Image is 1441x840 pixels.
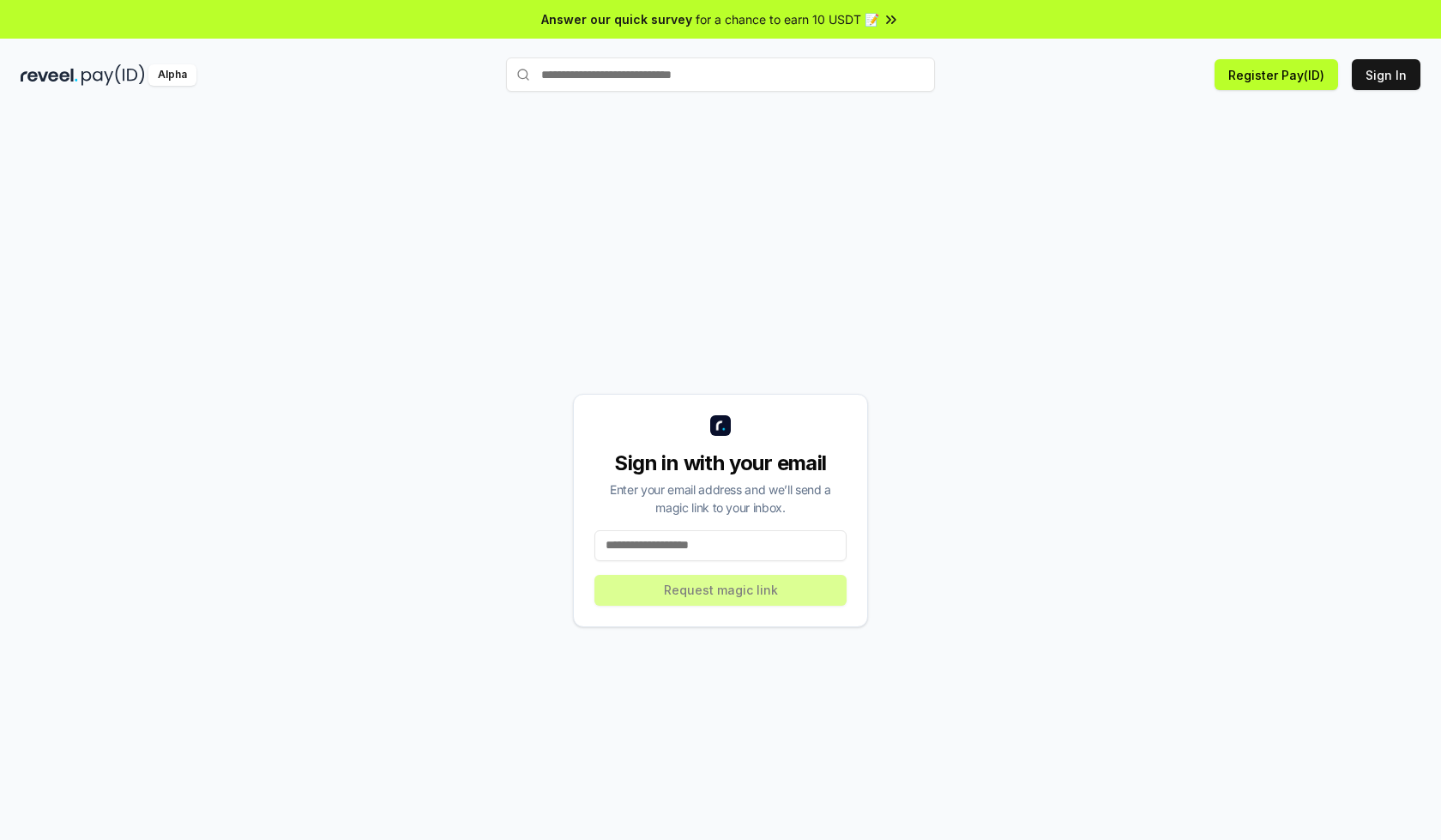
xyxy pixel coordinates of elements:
img: reveel_dark [21,64,78,86]
span: Answer our quick survey [541,10,692,28]
span: for a chance to earn 10 USDT 📝 [696,10,879,28]
div: Enter your email address and we’ll send a magic link to your inbox. [594,480,847,517]
div: Alpha [148,64,196,86]
img: pay_id [81,64,145,86]
button: Register Pay(ID) [1215,59,1338,90]
div: Sign in with your email [594,450,847,477]
button: Sign In [1352,59,1420,90]
img: logo_small [710,415,731,436]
